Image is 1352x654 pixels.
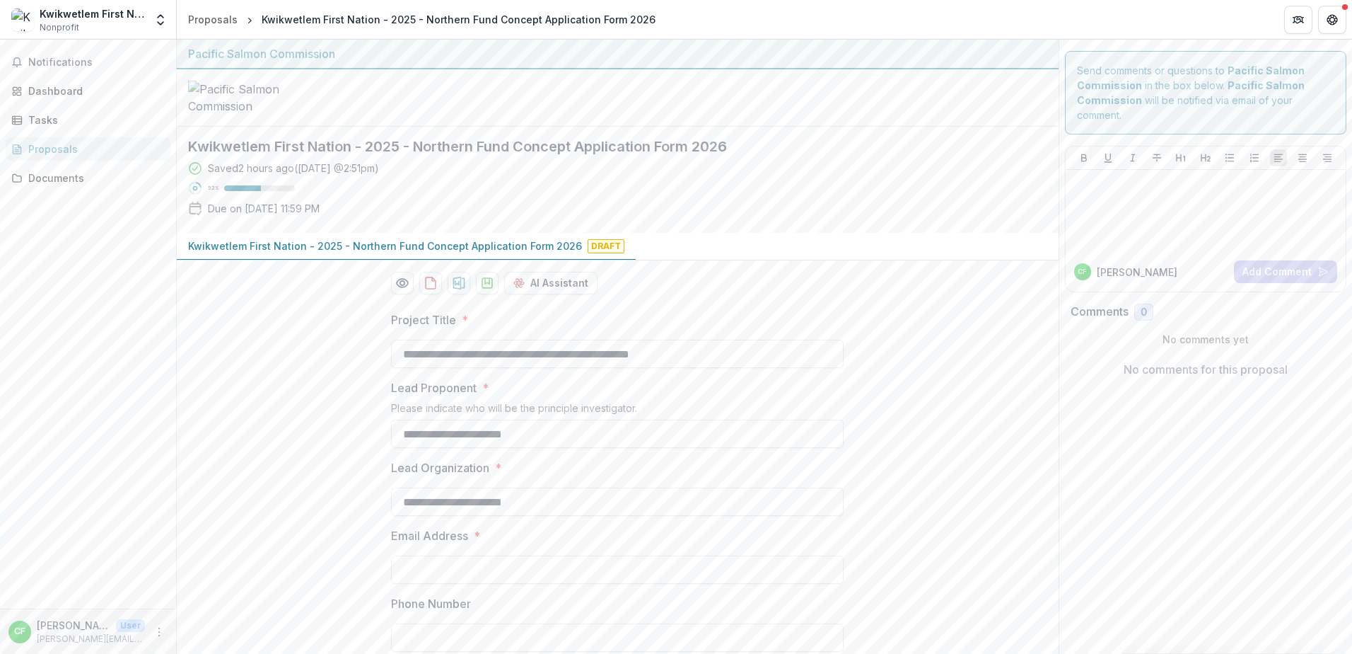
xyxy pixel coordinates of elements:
p: Phone Number [391,595,471,612]
button: Align Right [1319,149,1336,166]
button: Preview a409eca1-3923-4a22-b220-4a674e02eeab-0.pdf [391,272,414,294]
button: Italicize [1124,149,1141,166]
button: Bullet List [1221,149,1238,166]
a: Proposals [6,137,170,161]
span: Nonprofit [40,21,79,34]
button: Partners [1284,6,1312,34]
div: Kwikwetlem First Nation - 2025 - Northern Fund Concept Application Form 2026 [262,12,655,27]
p: No comments yet [1071,332,1341,347]
button: Bold [1076,149,1092,166]
p: [PERSON_NAME][EMAIL_ADDRESS][PERSON_NAME][DOMAIN_NAME] [37,633,145,646]
button: Ordered List [1246,149,1263,166]
button: More [151,624,168,641]
div: Tasks [28,113,159,127]
p: User [116,619,145,632]
p: Kwikwetlem First Nation - 2025 - Northern Fund Concept Application Form 2026 [188,239,582,253]
button: Notifications [6,51,170,74]
div: Curtis Fullerton [1078,268,1087,275]
p: Lead Organization [391,459,489,476]
p: Due on [DATE] 11:59 PM [208,201,320,216]
img: Pacific Salmon Commission [188,81,330,115]
button: Add Comment [1234,260,1337,283]
button: download-proposal [419,272,442,294]
button: AI Assistant [504,272,598,294]
button: Strike [1148,149,1165,166]
div: Pacific Salmon Commission [188,45,1047,62]
button: download-proposal [476,272,499,294]
p: [PERSON_NAME] [37,618,110,633]
p: Lead Proponent [391,379,477,396]
div: Send comments or questions to in the box below. will be notified via email of your comment. [1065,51,1347,134]
a: Documents [6,166,170,190]
div: Proposals [28,142,159,156]
button: Align Left [1270,149,1287,166]
a: Dashboard [6,79,170,103]
p: [PERSON_NAME] [1097,265,1177,280]
div: Kwikwetlem First Nation [40,6,145,21]
div: Proposals [188,12,238,27]
span: Draft [588,239,624,253]
span: Notifications [28,57,165,69]
button: Heading 1 [1172,149,1189,166]
button: Open entity switcher [151,6,170,34]
a: Tasks [6,108,170,132]
div: Dashboard [28,84,159,98]
div: Curtis Fullerton [14,627,25,636]
button: Underline [1100,149,1117,166]
button: Get Help [1318,6,1346,34]
p: Email Address [391,527,468,544]
button: Heading 2 [1197,149,1214,166]
h2: Comments [1071,305,1129,319]
p: Project Title [391,311,456,328]
p: No comments for this proposal [1124,361,1288,378]
button: download-proposal [448,272,470,294]
div: Saved 2 hours ago ( [DATE] @ 2:51pm ) [208,161,379,176]
div: Please indicate who will be the principle investigator. [391,402,844,420]
p: 52 % [208,183,218,193]
img: Kwikwetlem First Nation [11,8,34,31]
div: Documents [28,171,159,185]
a: Proposals [182,9,243,30]
h2: Kwikwetlem First Nation - 2025 - Northern Fund Concept Application Form 2026 [188,138,1025,155]
nav: breadcrumb [182,9,661,30]
button: Align Center [1294,149,1311,166]
span: 0 [1141,306,1147,319]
